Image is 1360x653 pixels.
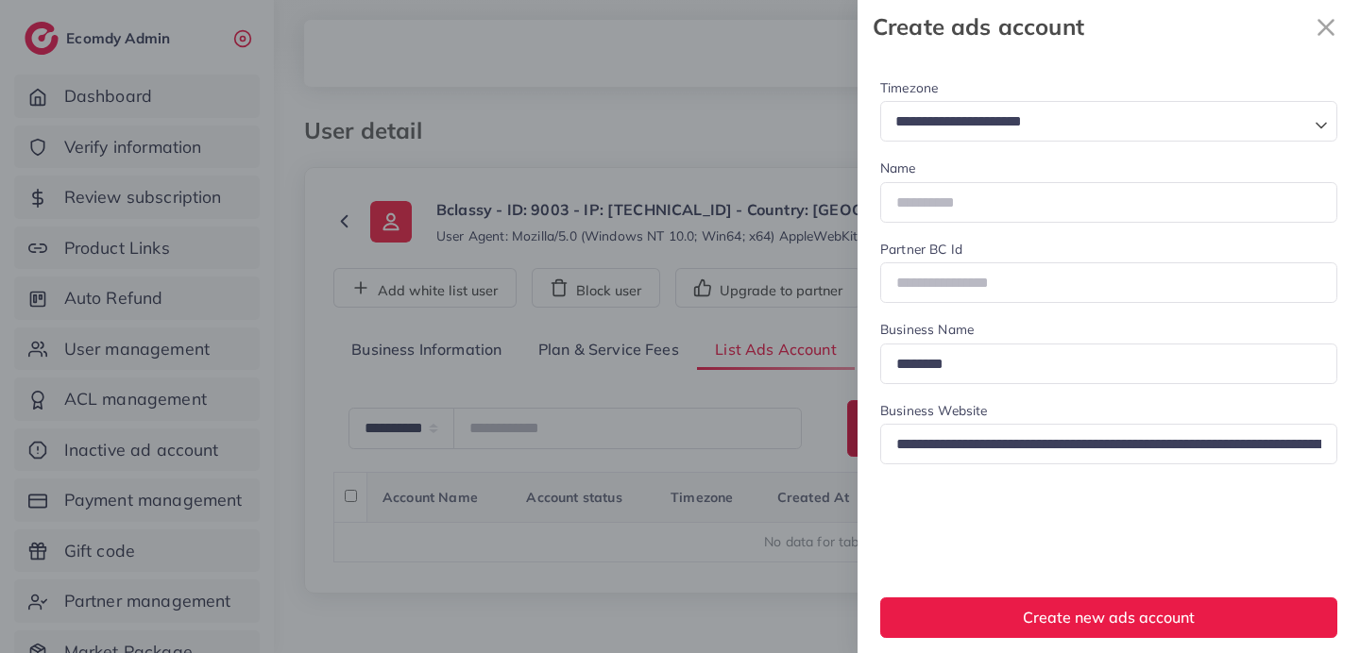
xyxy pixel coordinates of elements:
[880,401,988,420] label: Business Website
[880,101,1337,142] div: Search for option
[1307,8,1345,46] button: Close
[873,10,1307,43] strong: Create ads account
[880,597,1337,638] button: Create new ads account
[1023,608,1195,627] span: Create new ads account
[880,320,974,339] label: Business Name
[889,108,1307,137] input: Search for option
[880,159,916,177] label: Name
[880,240,962,259] label: Partner BC Id
[1307,8,1345,46] svg: x
[880,78,938,97] label: Timezone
